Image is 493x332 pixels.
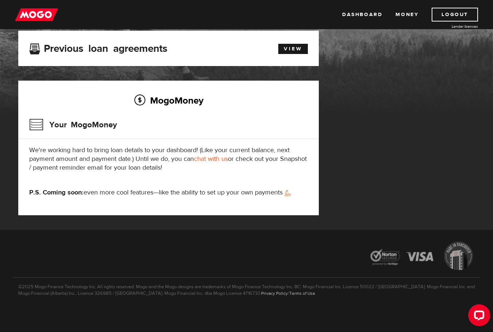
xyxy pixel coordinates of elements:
a: View [278,44,308,54]
a: Lender licences [423,24,478,29]
p: ©2025 Mogo Finance Technology Inc. All rights reserved. Mogo and the Mogo designs are trademarks ... [13,277,480,297]
h3: Your MogoMoney [29,115,117,134]
img: mogo_logo-11ee424be714fa7cbb0f0f49df9e16ec.png [15,8,58,22]
a: Terms of Use [289,290,315,296]
iframe: LiveChat chat widget [462,301,493,332]
p: We're working hard to bring loan details to your dashboard! (Like your current balance, next paym... [29,146,308,172]
img: strong arm emoji [285,190,291,196]
a: Dashboard [342,8,382,22]
a: Money [395,8,419,22]
h3: Previous loan agreements [29,43,167,52]
a: chat with us [194,155,228,163]
h2: MogoMoney [29,93,308,108]
p: even more cool features—like the ability to set up your own payments [29,188,308,197]
strong: P.S. Coming soon: [29,188,84,197]
img: legal-icons-92a2ffecb4d32d839781d1b4e4802d7b.png [363,236,480,277]
a: Logout [432,8,478,22]
a: Privacy Policy [261,290,288,296]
